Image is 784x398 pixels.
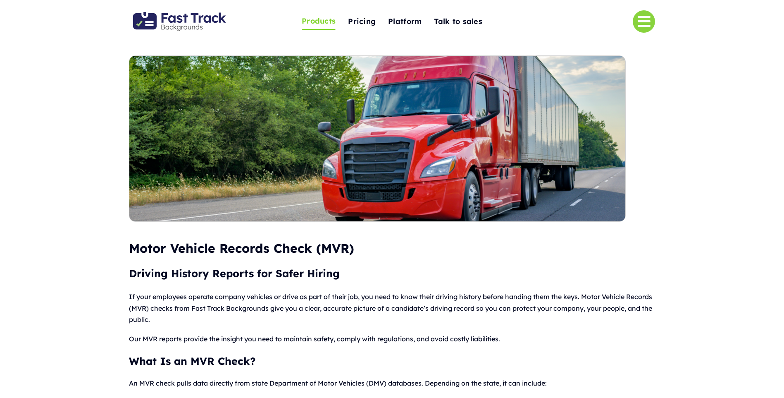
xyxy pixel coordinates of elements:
img: Motor Vehicle Report [129,56,625,221]
span: Talk to sales [434,15,482,28]
span: Motor Vehicle Records Check (MVR) [129,240,354,256]
img: Fast Track Backgrounds Logo [133,12,226,31]
nav: One Page [260,1,524,42]
a: Pricing [348,13,376,31]
strong: What Is an MVR Check? [129,355,255,367]
a: Link to # [633,10,655,33]
span: Platform [388,15,422,28]
span: Driving History Reports for Safer Hiring [129,267,340,280]
p: Our MVR reports provide the insight you need to maintain safety, comply with regulations, and avo... [129,333,655,345]
a: Fast Track Backgrounds Logo [133,11,226,20]
span: Pricing [348,15,376,28]
p: If your employees operate company vehicles or drive as part of their job, you need to know their ... [129,291,655,325]
p: An MVR check pulls data directly from state Department of Motor Vehicles (DMV) databases. Dependi... [129,378,655,389]
span: Products [302,15,336,28]
a: Platform [388,13,422,31]
a: Talk to sales [434,13,482,31]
